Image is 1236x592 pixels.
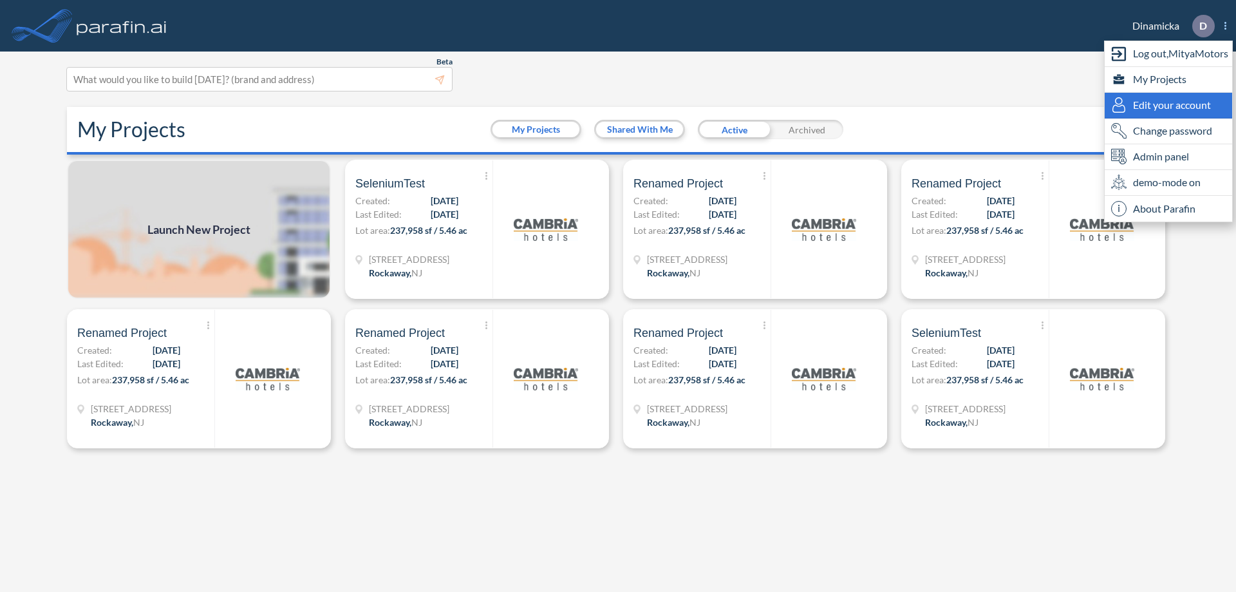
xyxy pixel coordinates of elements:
[1133,97,1211,113] span: Edit your account
[67,160,331,299] a: Launch New Project
[77,357,124,370] span: Last Edited:
[925,253,1006,266] span: 321 Mt Hope Ave
[1111,201,1127,216] span: i
[698,120,771,139] div: Active
[968,267,979,278] span: NJ
[411,267,422,278] span: NJ
[91,415,144,429] div: Rockaway, NJ
[67,160,331,299] img: add
[709,207,736,221] span: [DATE]
[369,253,449,266] span: 321 Mt Hope Ave
[1105,119,1232,144] div: Change password
[946,374,1024,385] span: 237,958 sf / 5.46 ac
[925,402,1006,415] span: 321 Mt Hope Ave
[633,176,723,191] span: Renamed Project
[355,343,390,357] span: Created:
[633,374,668,385] span: Lot area:
[987,357,1015,370] span: [DATE]
[1105,144,1232,170] div: Admin panel
[912,343,946,357] span: Created:
[369,415,422,429] div: Rockaway, NJ
[1199,20,1207,32] p: D
[1105,67,1232,93] div: My Projects
[1133,123,1212,138] span: Change password
[946,225,1024,236] span: 237,958 sf / 5.46 ac
[147,221,250,238] span: Launch New Project
[492,122,579,137] button: My Projects
[912,207,958,221] span: Last Edited:
[925,266,979,280] div: Rockaway, NJ
[514,197,578,262] img: logo
[633,207,680,221] span: Last Edited:
[1133,46,1228,61] span: Log out, MityaMotors
[1070,347,1134,411] img: logo
[431,207,458,221] span: [DATE]
[1113,15,1226,37] div: Dinamicka
[912,374,946,385] span: Lot area:
[709,194,736,207] span: [DATE]
[436,57,453,67] span: Beta
[77,325,167,341] span: Renamed Project
[912,325,981,341] span: SeleniumTest
[77,117,185,142] h2: My Projects
[689,267,700,278] span: NJ
[431,194,458,207] span: [DATE]
[1105,93,1232,119] div: Edit user
[647,253,727,266] span: 321 Mt Hope Ave
[925,417,968,428] span: Rockaway ,
[771,120,843,139] div: Archived
[925,267,968,278] span: Rockaway ,
[153,357,180,370] span: [DATE]
[431,357,458,370] span: [DATE]
[668,225,745,236] span: 237,958 sf / 5.46 ac
[390,374,467,385] span: 237,958 sf / 5.46 ac
[369,266,422,280] div: Rockaway, NJ
[647,267,689,278] span: Rockaway ,
[596,122,683,137] button: Shared With Me
[355,176,425,191] span: SeleniumTest
[1133,175,1201,190] span: demo-mode on
[792,197,856,262] img: logo
[74,13,169,39] img: logo
[987,343,1015,357] span: [DATE]
[355,357,402,370] span: Last Edited:
[633,225,668,236] span: Lot area:
[355,374,390,385] span: Lot area:
[514,347,578,411] img: logo
[709,357,736,370] span: [DATE]
[925,415,979,429] div: Rockaway, NJ
[236,347,300,411] img: logo
[91,402,171,415] span: 321 Mt Hope Ave
[912,194,946,207] span: Created:
[647,415,700,429] div: Rockaway, NJ
[1105,41,1232,67] div: Log out
[431,343,458,357] span: [DATE]
[912,225,946,236] span: Lot area:
[1070,197,1134,262] img: logo
[112,374,189,385] span: 237,958 sf / 5.46 ac
[355,225,390,236] span: Lot area:
[1133,72,1186,87] span: My Projects
[369,417,411,428] span: Rockaway ,
[633,357,680,370] span: Last Edited:
[77,343,112,357] span: Created:
[355,194,390,207] span: Created:
[91,417,133,428] span: Rockaway ,
[1105,170,1232,196] div: demo-mode on
[77,374,112,385] span: Lot area:
[1133,149,1189,164] span: Admin panel
[912,176,1001,191] span: Renamed Project
[355,207,402,221] span: Last Edited:
[1133,201,1195,216] span: About Parafin
[912,357,958,370] span: Last Edited:
[647,402,727,415] span: 321 Mt Hope Ave
[792,347,856,411] img: logo
[987,194,1015,207] span: [DATE]
[633,325,723,341] span: Renamed Project
[1105,196,1232,222] div: About Parafin
[355,325,445,341] span: Renamed Project
[633,194,668,207] span: Created:
[133,417,144,428] span: NJ
[668,374,745,385] span: 237,958 sf / 5.46 ac
[987,207,1015,221] span: [DATE]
